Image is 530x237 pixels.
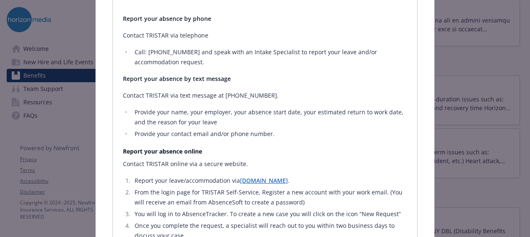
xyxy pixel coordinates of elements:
li: Provide your name, your employer, your absence start date, your estimated return to work date, an... [132,107,407,127]
p: Contact TRISTAR online via a secure website. [123,159,407,169]
li: You will log in to AbsenceTracker. To create a new case you will click on the icon “New Request” [132,209,407,219]
li: From the login page for TRISTAR Self-Service, Register a new account with your work email. (You w... [132,187,407,207]
li: Report your leave/accommodation via . [132,176,407,186]
li: Provide your contact email and/or phone number. [132,129,407,139]
p: Contact TRISTAR via text message at [PHONE_NUMBER]. [123,91,407,101]
strong: Report your absence online [123,147,202,155]
p: Contact TRISTAR via telephone [123,30,407,40]
strong: Report your absence by phone [123,15,211,23]
a: [DOMAIN_NAME] [240,176,288,184]
strong: Report your absence by text message [123,75,231,83]
li: Call: [PHONE_NUMBER] and speak with an Intake Specialist to report your leave and/or accommodatio... [132,47,407,67]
